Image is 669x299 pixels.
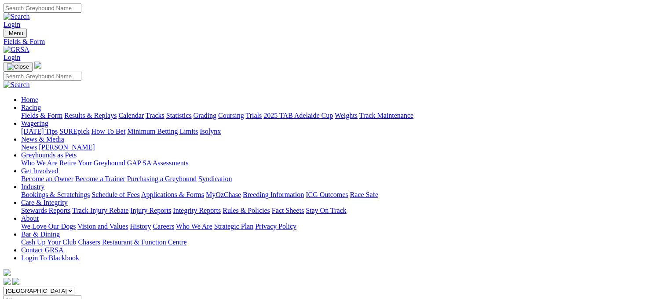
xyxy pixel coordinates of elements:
[200,128,221,135] a: Isolynx
[359,112,413,119] a: Track Maintenance
[21,238,665,246] div: Bar & Dining
[21,175,73,182] a: Become an Owner
[9,30,23,36] span: Menu
[350,191,378,198] a: Race Safe
[64,112,117,119] a: Results & Replays
[21,230,60,238] a: Bar & Dining
[21,254,79,262] a: Login To Blackbook
[127,175,197,182] a: Purchasing a Greyhound
[21,159,58,167] a: Who We Are
[21,128,58,135] a: [DATE] Tips
[146,112,165,119] a: Tracks
[34,62,41,69] img: logo-grsa-white.png
[72,207,128,214] a: Track Injury Rebate
[21,112,62,119] a: Fields & Form
[4,269,11,276] img: logo-grsa-white.png
[21,191,90,198] a: Bookings & Scratchings
[214,222,253,230] a: Strategic Plan
[21,222,665,230] div: About
[4,278,11,285] img: facebook.svg
[21,135,64,143] a: News & Media
[272,207,304,214] a: Fact Sheets
[4,38,665,46] a: Fields & Form
[130,207,171,214] a: Injury Reports
[21,207,70,214] a: Stewards Reports
[91,191,139,198] a: Schedule of Fees
[21,222,76,230] a: We Love Our Dogs
[21,104,41,111] a: Racing
[245,112,262,119] a: Trials
[21,159,665,167] div: Greyhounds as Pets
[7,63,29,70] img: Close
[21,112,665,120] div: Racing
[4,4,81,13] input: Search
[21,128,665,135] div: Wagering
[21,151,77,159] a: Greyhounds as Pets
[77,222,128,230] a: Vision and Values
[21,191,665,199] div: Industry
[166,112,192,119] a: Statistics
[4,13,30,21] img: Search
[21,199,68,206] a: Care & Integrity
[21,175,665,183] div: Get Involved
[118,112,144,119] a: Calendar
[59,159,125,167] a: Retire Your Greyhound
[198,175,232,182] a: Syndication
[4,46,29,54] img: GRSA
[243,191,304,198] a: Breeding Information
[306,191,348,198] a: ICG Outcomes
[4,81,30,89] img: Search
[127,128,198,135] a: Minimum Betting Limits
[21,167,58,175] a: Get Involved
[141,191,204,198] a: Applications & Forms
[21,120,48,127] a: Wagering
[173,207,221,214] a: Integrity Reports
[4,21,20,28] a: Login
[21,183,44,190] a: Industry
[306,207,346,214] a: Stay On Track
[21,246,63,254] a: Contact GRSA
[39,143,95,151] a: [PERSON_NAME]
[12,278,19,285] img: twitter.svg
[21,215,39,222] a: About
[206,191,241,198] a: MyOzChase
[75,175,125,182] a: Become a Trainer
[335,112,358,119] a: Weights
[218,112,244,119] a: Coursing
[21,207,665,215] div: Care & Integrity
[263,112,333,119] a: 2025 TAB Adelaide Cup
[4,29,27,38] button: Toggle navigation
[194,112,216,119] a: Grading
[59,128,89,135] a: SUREpick
[223,207,270,214] a: Rules & Policies
[21,238,76,246] a: Cash Up Your Club
[4,62,33,72] button: Toggle navigation
[130,222,151,230] a: History
[21,143,37,151] a: News
[176,222,212,230] a: Who We Are
[153,222,174,230] a: Careers
[78,238,186,246] a: Chasers Restaurant & Function Centre
[91,128,126,135] a: How To Bet
[4,54,20,61] a: Login
[21,143,665,151] div: News & Media
[255,222,296,230] a: Privacy Policy
[4,72,81,81] input: Search
[21,96,38,103] a: Home
[127,159,189,167] a: GAP SA Assessments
